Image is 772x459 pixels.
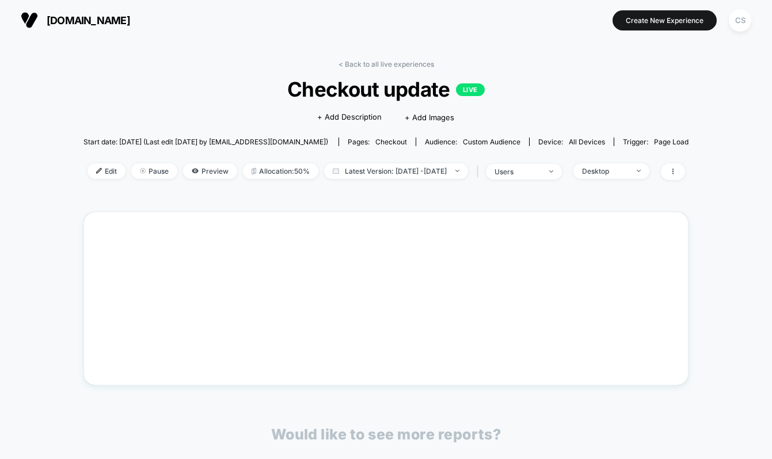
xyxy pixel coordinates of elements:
[725,9,755,32] button: CS
[549,170,553,173] img: end
[375,137,407,146] span: checkout
[654,137,689,146] span: Page Load
[425,137,520,146] div: Audience:
[455,170,459,172] img: end
[96,168,102,174] img: edit
[623,137,689,146] div: Trigger:
[339,60,434,68] a: < Back to all live experiences
[83,137,328,146] span: Start date: [DATE] (Last edit [DATE] by [EMAIL_ADDRESS][DOMAIN_NAME])
[729,9,751,32] div: CS
[88,163,126,179] span: Edit
[613,10,717,30] button: Create New Experience
[317,112,382,123] span: + Add Description
[495,167,541,176] div: users
[529,137,614,146] span: Device:
[348,137,407,146] div: Pages:
[21,12,38,29] img: Visually logo
[131,163,177,179] span: Pause
[243,163,318,179] span: Allocation: 50%
[252,168,256,174] img: rebalance
[47,14,130,26] span: [DOMAIN_NAME]
[463,137,520,146] span: Custom Audience
[333,168,339,174] img: calendar
[637,170,641,172] img: end
[569,137,605,146] span: all devices
[474,163,486,180] span: |
[582,167,628,175] div: Desktop
[324,163,468,179] span: Latest Version: [DATE] - [DATE]
[140,168,146,174] img: end
[405,113,454,122] span: + Add Images
[271,426,501,443] p: Would like to see more reports?
[17,11,134,29] button: [DOMAIN_NAME]
[114,77,658,101] span: Checkout update
[183,163,237,179] span: Preview
[456,83,485,96] p: LIVE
